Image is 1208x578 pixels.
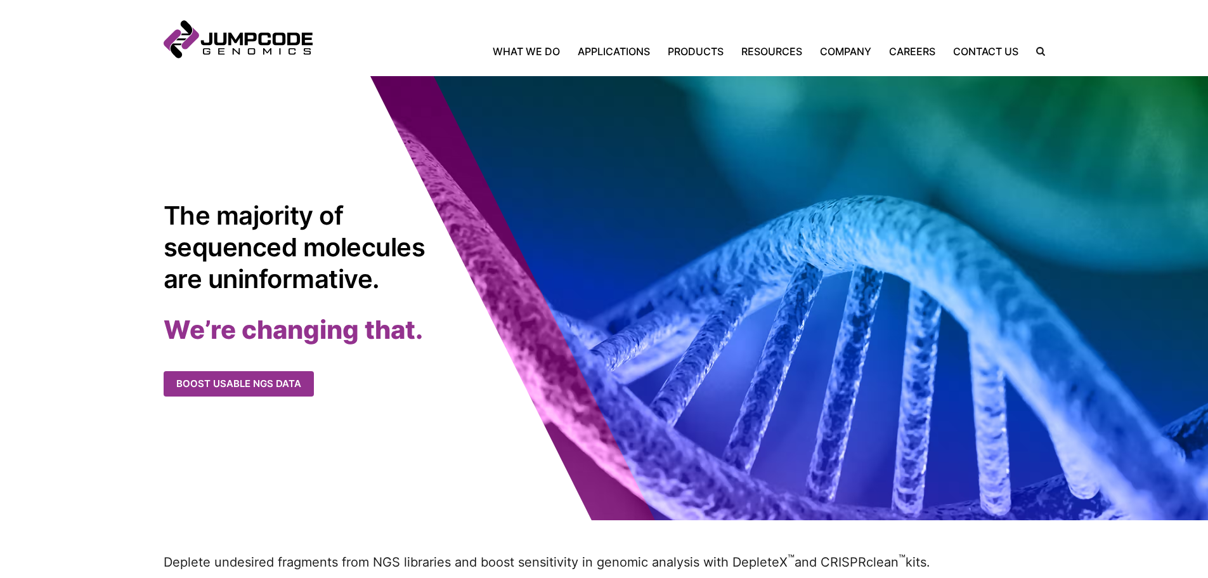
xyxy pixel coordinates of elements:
a: Boost usable NGS data [164,371,314,397]
label: Search the site. [1027,47,1045,56]
sup: ™ [899,553,906,565]
p: Deplete undesired fragments from NGS libraries and boost sensitivity in genomic analysis with Dep... [164,552,1045,572]
a: Resources [732,44,811,59]
a: Contact Us [944,44,1027,59]
a: Products [659,44,732,59]
a: What We Do [493,44,569,59]
nav: Primary Navigation [313,44,1027,59]
a: Company [811,44,880,59]
a: Applications [569,44,659,59]
a: Careers [880,44,944,59]
sup: ™ [788,553,795,565]
h2: We’re changing that. [164,314,604,346]
h1: The majority of sequenced molecules are uninformative. [164,200,433,295]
